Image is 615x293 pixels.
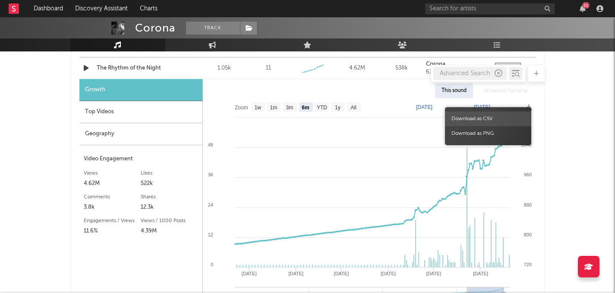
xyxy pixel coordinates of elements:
[286,105,293,111] text: 3m
[208,232,213,237] text: 12
[186,22,240,35] button: Track
[141,226,198,236] div: 4.39M
[580,5,586,12] button: 21
[266,64,271,73] div: 11
[84,168,141,178] div: Views
[208,172,213,177] text: 36
[316,105,327,111] text: YTD
[435,83,473,98] div: This sound
[84,202,141,213] div: 3.8k
[84,226,141,236] div: 11.6%
[416,104,432,110] text: [DATE]
[582,2,590,9] div: 21
[79,123,202,145] div: Geography
[141,192,198,202] div: Shares
[433,67,507,80] div: Advanced Search
[426,61,486,67] a: Corona
[445,126,531,141] span: Download as PNG
[84,154,198,164] div: Video Engagement
[208,142,213,147] text: 48
[474,104,490,110] text: [DATE]
[445,111,531,126] span: Download as CSV
[208,202,213,207] text: 24
[426,61,445,67] strong: Corona
[524,172,531,177] text: 960
[382,64,422,73] div: 538k
[141,168,198,178] div: Likes
[204,64,244,73] div: 1.05k
[302,105,309,111] text: 6m
[350,105,356,111] text: All
[473,271,488,276] text: [DATE]
[84,216,141,226] div: Engagements / Views
[477,83,534,98] div: All sounds for song
[337,64,377,73] div: 4.62M
[524,202,531,207] text: 880
[524,262,531,267] text: 720
[459,104,464,110] text: →
[135,22,175,35] div: Corona
[254,105,261,111] text: 1w
[84,178,141,189] div: 4.62M
[426,271,441,276] text: [DATE]
[335,105,341,111] text: 1y
[270,105,277,111] text: 1m
[79,79,202,101] div: Growth
[141,178,198,189] div: 522k
[141,202,198,213] div: 12.3k
[288,271,303,276] text: [DATE]
[210,262,213,267] text: 0
[97,64,187,73] a: The Rhythm of the Night
[241,271,256,276] text: [DATE]
[84,192,141,202] div: Comments
[79,101,202,123] div: Top Videos
[334,271,349,276] text: [DATE]
[524,232,531,237] text: 800
[141,216,198,226] div: Views / 1000 Posts
[381,271,396,276] text: [DATE]
[235,105,248,111] text: Zoom
[425,3,555,14] input: Search for artists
